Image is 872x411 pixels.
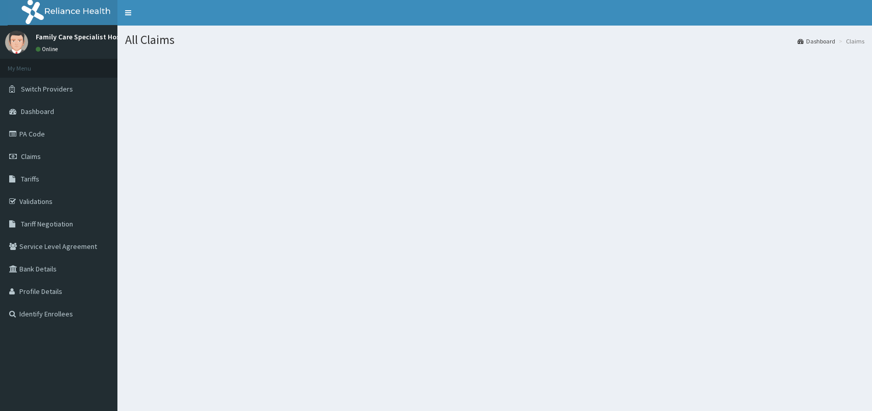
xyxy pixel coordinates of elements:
[21,174,39,184] span: Tariffs
[36,45,60,53] a: Online
[21,84,73,94] span: Switch Providers
[21,152,41,161] span: Claims
[21,219,73,229] span: Tariff Negotiation
[797,37,835,45] a: Dashboard
[125,33,864,47] h1: All Claims
[5,31,28,54] img: User Image
[836,37,864,45] li: Claims
[36,33,182,40] p: Family Care Specialist Hospital and Maternity
[21,107,54,116] span: Dashboard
